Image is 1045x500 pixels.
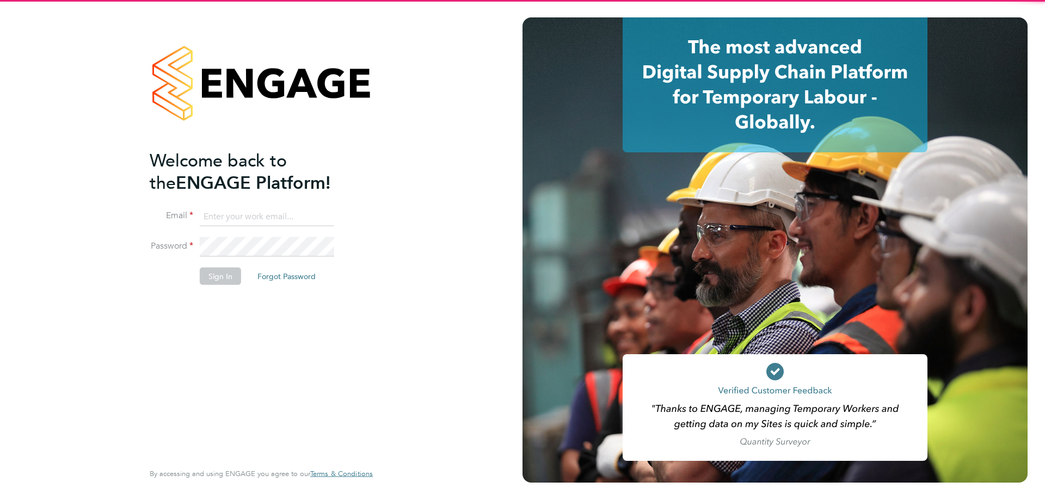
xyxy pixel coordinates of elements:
span: Welcome back to the [150,150,287,193]
input: Enter your work email... [200,207,334,226]
button: Forgot Password [249,268,324,285]
span: By accessing and using ENGAGE you agree to our [150,469,373,478]
span: Terms & Conditions [310,469,373,478]
h2: ENGAGE Platform! [150,149,362,194]
button: Sign In [200,268,241,285]
a: Terms & Conditions [310,470,373,478]
label: Password [150,240,193,252]
label: Email [150,210,193,221]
